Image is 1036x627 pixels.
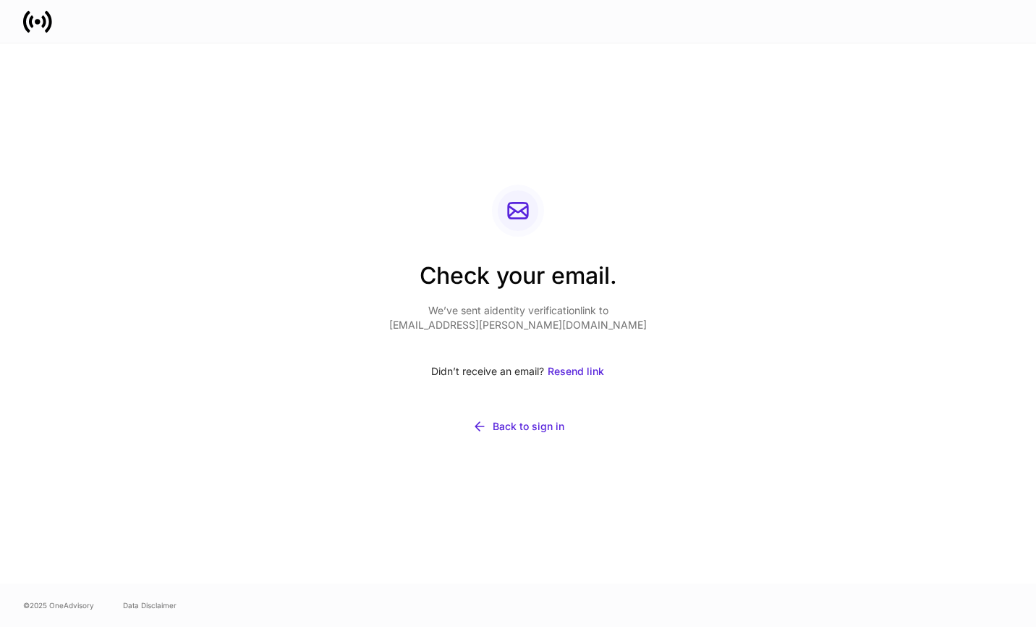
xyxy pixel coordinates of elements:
div: Resend link [548,364,604,379]
button: Back to sign in [389,411,647,442]
div: Back to sign in [493,419,564,434]
a: Data Disclaimer [123,599,177,611]
div: Didn’t receive an email? [389,355,647,387]
button: Resend link [547,355,605,387]
h2: Check your email. [389,260,647,303]
p: We’ve sent a identity verification link to [EMAIL_ADDRESS][PERSON_NAME][DOMAIN_NAME] [389,303,647,332]
span: © 2025 OneAdvisory [23,599,94,611]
